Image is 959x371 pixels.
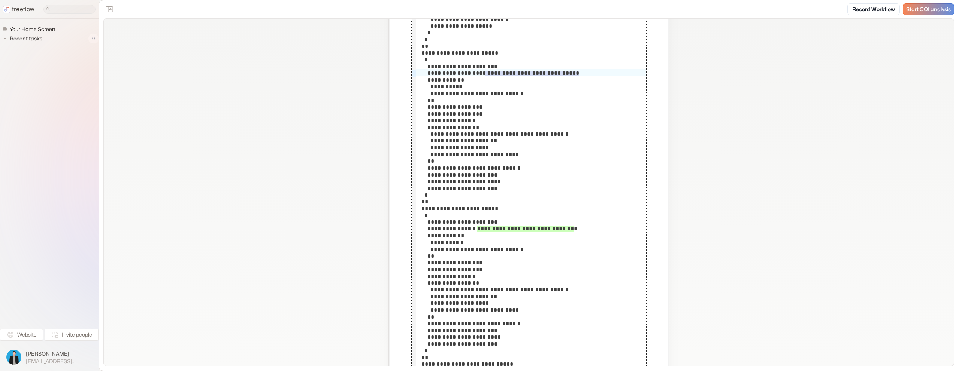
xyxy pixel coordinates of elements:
[3,5,34,14] a: freeflow
[8,35,45,42] span: Recent tasks
[6,350,21,365] img: profile
[26,350,92,358] span: [PERSON_NAME]
[12,5,34,14] p: freeflow
[88,34,99,43] span: 0
[8,25,57,33] span: Your Home Screen
[903,3,954,15] a: Start COI analysis
[103,3,115,15] button: Close the sidebar
[26,358,92,365] span: [EMAIL_ADDRESS][DOMAIN_NAME]
[4,348,94,367] button: [PERSON_NAME][EMAIL_ADDRESS][DOMAIN_NAME]
[2,25,58,34] a: Your Home Screen
[2,34,45,43] button: Recent tasks
[847,3,900,15] a: Record Workflow
[906,6,951,13] span: Start COI analysis
[45,329,99,341] button: Invite people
